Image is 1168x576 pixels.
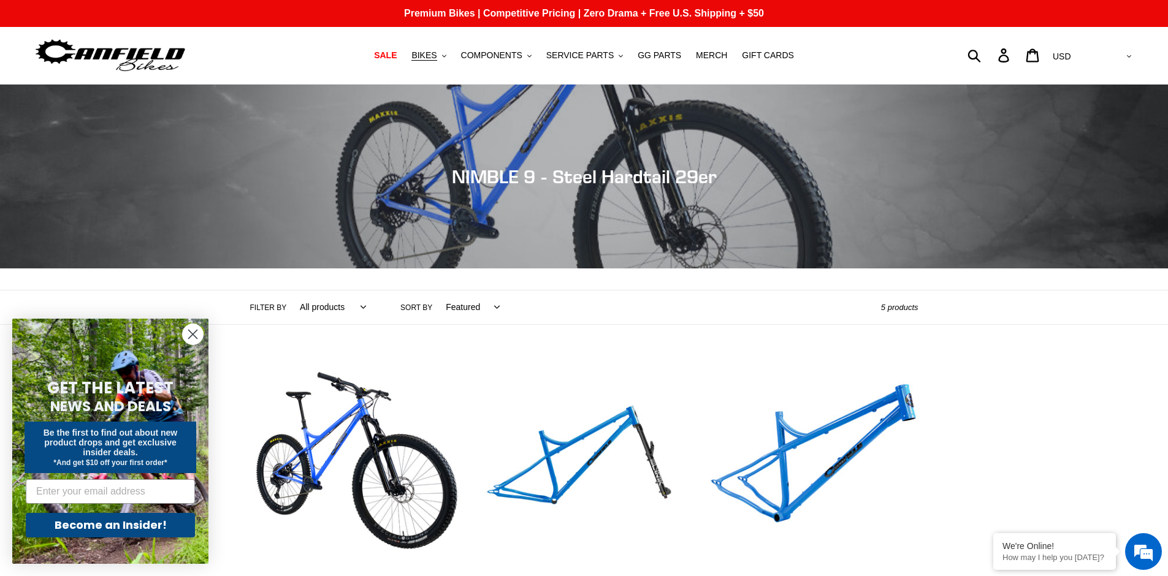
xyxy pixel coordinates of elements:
button: Become an Insider! [26,513,195,537]
span: NEWS AND DEALS [50,396,171,416]
button: BIKES [405,47,452,64]
span: SALE [374,50,397,61]
div: We're Online! [1002,541,1107,551]
span: GIFT CARDS [742,50,794,61]
p: How may I help you today? [1002,553,1107,562]
span: Be the first to find out about new product drops and get exclusive insider deals. [44,428,178,457]
label: Sort by [400,302,432,313]
button: SERVICE PARTS [540,47,629,64]
a: SALE [368,47,403,64]
a: GIFT CARDS [736,47,800,64]
a: GG PARTS [632,47,687,64]
input: Enter your email address [26,479,195,504]
button: Close dialog [182,324,204,345]
label: Filter by [250,302,287,313]
input: Search [974,42,1006,69]
span: MERCH [696,50,727,61]
span: *And get $10 off your first order* [53,458,167,467]
span: GG PARTS [638,50,681,61]
img: Canfield Bikes [34,36,187,75]
span: 5 products [881,303,918,312]
span: COMPONENTS [461,50,522,61]
button: COMPONENTS [455,47,538,64]
span: BIKES [411,50,437,61]
span: SERVICE PARTS [546,50,614,61]
span: GET THE LATEST [47,377,174,399]
span: NIMBLE 9 - Steel Hardtail 29er [452,165,717,188]
a: MERCH [690,47,733,64]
